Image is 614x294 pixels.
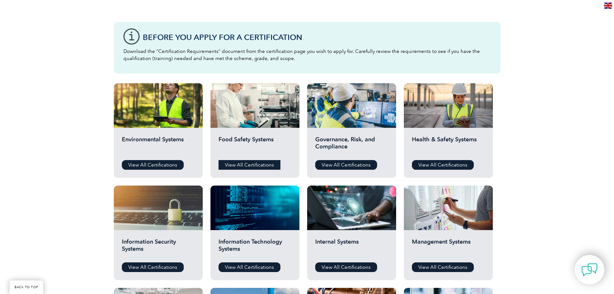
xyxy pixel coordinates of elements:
p: Download the “Certification Requirements” document from the certification page you wish to apply ... [123,48,491,62]
a: View All Certifications [122,160,184,170]
h2: Internal Systems [315,238,388,258]
h2: Environmental Systems [122,136,195,155]
a: View All Certifications [122,262,184,272]
img: en [604,3,612,9]
a: View All Certifications [412,160,474,170]
h2: Governance, Risk, and Compliance [315,136,388,155]
a: View All Certifications [315,262,377,272]
a: View All Certifications [219,160,280,170]
h3: Before You Apply For a Certification [143,33,491,41]
a: BACK TO TOP [10,280,43,294]
a: View All Certifications [412,262,474,272]
h2: Information Technology Systems [219,238,291,258]
h2: Information Security Systems [122,238,195,258]
a: View All Certifications [219,262,280,272]
h2: Management Systems [412,238,485,258]
h2: Food Safety Systems [219,136,291,155]
img: contact-chat.png [581,262,598,278]
h2: Health & Safety Systems [412,136,485,155]
a: View All Certifications [315,160,377,170]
